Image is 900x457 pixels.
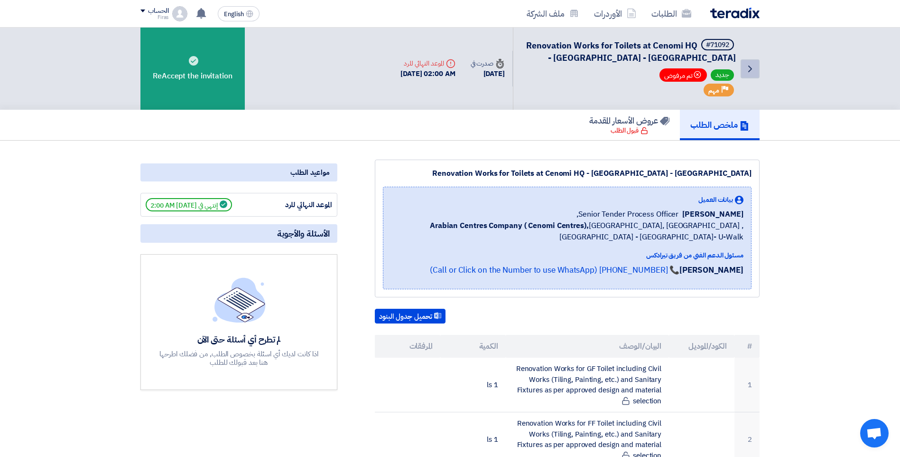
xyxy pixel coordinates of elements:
span: الأسئلة والأجوبة [277,228,330,239]
span: تم مرفوض [659,68,707,82]
a: عروض الأسعار المقدمة قبول الطلب [579,110,680,140]
div: #71092 [706,42,729,48]
a: الطلبات [644,2,699,25]
span: بيانات العميل [698,195,733,205]
span: Senior Tender Process Officer, [576,209,678,220]
th: المرفقات [375,335,440,358]
td: Renovation Works for GF Toilet including Civil Works (Tiling, Painting, etc.) and Sanitary Fixtur... [506,358,669,412]
td: 1 ls [440,358,506,412]
div: مسئول الدعم الفني من فريق تيرادكس [391,250,743,260]
img: empty_state_list.svg [213,277,266,322]
th: الكمية [440,335,506,358]
h5: ملخص الطلب [690,119,749,130]
a: دردشة مفتوحة [860,419,889,447]
a: ملخص الطلب [680,110,760,140]
div: الموعد النهائي للرد [400,58,455,68]
a: الأوردرات [586,2,644,25]
div: اذا كانت لديك أي اسئلة بخصوص الطلب, من فضلك اطرحها هنا بعد قبولك للطلب [158,350,320,367]
a: ملف الشركة [519,2,586,25]
div: [DATE] [471,68,505,79]
span: إنتهي في [DATE] 2:00 AM [146,198,232,211]
div: صدرت في [471,58,505,68]
button: تحميل جدول البنود [375,309,445,324]
div: [DATE] 02:00 AM [400,68,455,79]
span: Renovation Works for Toilets at Cenomi HQ - [GEOGRAPHIC_DATA] - [GEOGRAPHIC_DATA] [526,39,736,64]
img: Teradix logo [710,8,760,19]
div: مواعيد الطلب [140,163,337,181]
a: 📞 [PHONE_NUMBER] (Call or Click on the Number to use WhatsApp) [430,264,679,276]
img: profile_test.png [172,6,187,21]
h5: عروض الأسعار المقدمة [589,115,669,126]
span: [GEOGRAPHIC_DATA], [GEOGRAPHIC_DATA] ,[GEOGRAPHIC_DATA] - [GEOGRAPHIC_DATA]- U-Walk [391,220,743,243]
div: ReAccept the invitation [140,28,245,110]
div: الحساب [148,7,168,15]
th: الكود/الموديل [669,335,734,358]
div: لم تطرح أي أسئلة حتى الآن [158,334,320,345]
span: جديد [711,69,734,81]
td: 1 [734,358,760,412]
div: قبول الطلب [611,126,648,135]
button: English [218,6,260,21]
div: الموعد النهائي للرد [261,200,332,210]
div: Firas [140,15,168,20]
div: Renovation Works for Toilets at Cenomi HQ - [GEOGRAPHIC_DATA] - [GEOGRAPHIC_DATA] [383,168,752,179]
span: [PERSON_NAME] [682,209,743,220]
b: Arabian Centres Company ( Cenomi Centres), [430,220,589,231]
th: البيان/الوصف [506,335,669,358]
span: مهم [708,86,719,95]
strong: [PERSON_NAME] [679,264,743,276]
span: English [224,11,244,18]
th: # [734,335,760,358]
h5: Renovation Works for Toilets at Cenomi HQ - U Walk - Riyadh [525,39,736,64]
